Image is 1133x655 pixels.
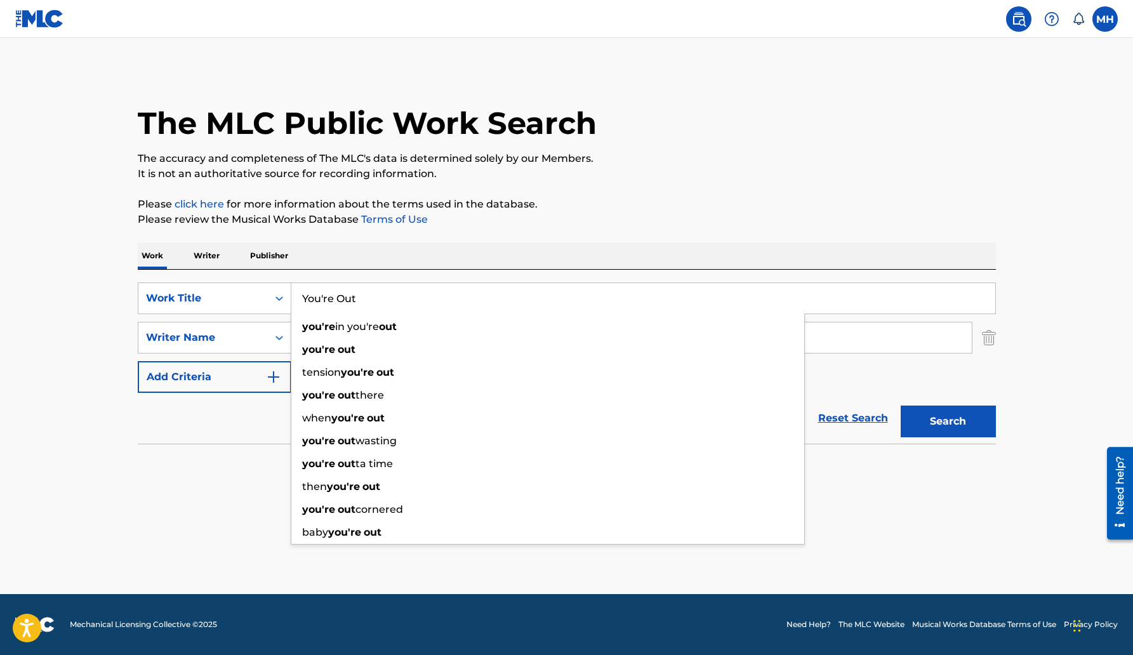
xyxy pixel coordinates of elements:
[364,526,381,538] strong: out
[786,619,831,630] a: Need Help?
[302,480,327,493] span: then
[138,151,996,166] p: The accuracy and completeness of The MLC's data is determined solely by our Members.
[355,389,384,401] span: there
[376,366,394,378] strong: out
[1092,6,1118,32] div: User Menu
[138,104,597,142] h1: The MLC Public Work Search
[302,343,335,355] strong: you're
[1044,11,1059,27] img: help
[138,166,996,182] p: It is not an authoritative source for recording information.
[15,617,55,632] img: logo
[302,526,328,538] span: baby
[338,503,355,515] strong: out
[15,10,64,28] img: MLC Logo
[912,619,1056,630] a: Musical Works Database Terms of Use
[901,406,996,437] button: Search
[379,321,397,333] strong: out
[302,503,335,515] strong: you're
[146,291,260,306] div: Work Title
[327,480,360,493] strong: you're
[1070,594,1133,655] iframe: Chat Widget
[70,619,217,630] span: Mechanical Licensing Collective © 2025
[302,458,335,470] strong: you're
[1011,11,1026,27] img: search
[328,526,361,538] strong: you're
[338,435,355,447] strong: out
[138,361,291,393] button: Add Criteria
[138,282,996,444] form: Search Form
[266,369,281,385] img: 9d2ae6d4665cec9f34b9.svg
[302,321,335,333] strong: you're
[338,389,355,401] strong: out
[367,412,385,424] strong: out
[982,322,996,354] img: Delete Criterion
[338,343,355,355] strong: out
[138,212,996,227] p: Please review the Musical Works Database
[302,366,341,378] span: tension
[1039,6,1064,32] div: Help
[138,197,996,212] p: Please for more information about the terms used in the database.
[338,458,355,470] strong: out
[146,330,260,345] div: Writer Name
[838,619,904,630] a: The MLC Website
[1097,442,1133,544] iframe: Resource Center
[302,412,331,424] span: when
[1064,619,1118,630] a: Privacy Policy
[1073,607,1081,645] div: Drag
[1072,13,1085,25] div: Notifications
[355,458,393,470] span: ta time
[246,242,292,269] p: Publisher
[335,321,379,333] span: in you're
[175,198,224,210] a: click here
[812,404,894,432] a: Reset Search
[1006,6,1031,32] a: Public Search
[341,366,374,378] strong: you're
[355,435,397,447] span: wasting
[302,435,335,447] strong: you're
[359,213,428,225] a: Terms of Use
[190,242,223,269] p: Writer
[302,389,335,401] strong: you're
[138,242,167,269] p: Work
[355,503,403,515] span: cornered
[362,480,380,493] strong: out
[331,412,364,424] strong: you're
